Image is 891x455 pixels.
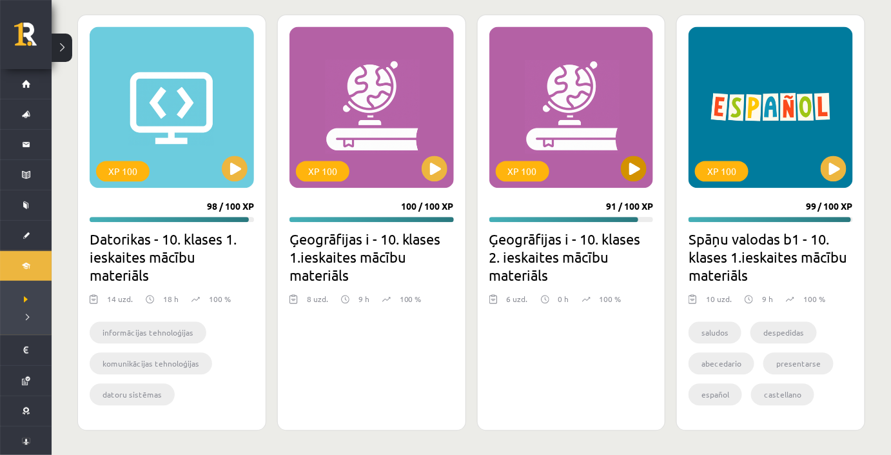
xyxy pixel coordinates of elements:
[90,383,175,405] li: datoru sistēmas
[96,161,150,181] div: XP 100
[209,293,231,305] p: 100 %
[762,293,773,305] p: 9 h
[400,293,422,305] p: 100 %
[90,230,254,284] h2: Datorikas - 10. klases 1. ieskaites mācību materiāls
[695,161,749,181] div: XP 100
[489,230,654,284] h2: Ģeogrāfijas i - 10. klases 2. ieskaites mācību materiāls
[689,383,742,405] li: español
[107,293,133,312] div: 14 uzd.
[507,293,528,312] div: 6 uzd.
[496,161,549,181] div: XP 100
[289,230,454,284] h2: Ģeogrāfijas i - 10. klases 1.ieskaites mācību materiāls
[803,293,825,305] p: 100 %
[600,293,622,305] p: 100 %
[14,23,52,55] a: Rīgas 1. Tālmācības vidusskola
[763,352,834,374] li: presentarse
[90,321,206,343] li: informācijas tehnoloģijas
[689,352,754,374] li: abecedario
[558,293,569,305] p: 0 h
[689,230,853,284] h2: Spāņu valodas b1 - 10. klases 1.ieskaites mācību materiāls
[296,161,349,181] div: XP 100
[706,293,732,312] div: 10 uzd.
[163,293,179,305] p: 18 h
[358,293,369,305] p: 9 h
[90,352,212,374] li: komunikācijas tehnoloģijas
[751,383,814,405] li: castellano
[307,293,328,312] div: 8 uzd.
[689,321,741,343] li: saludos
[750,321,817,343] li: despedidas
